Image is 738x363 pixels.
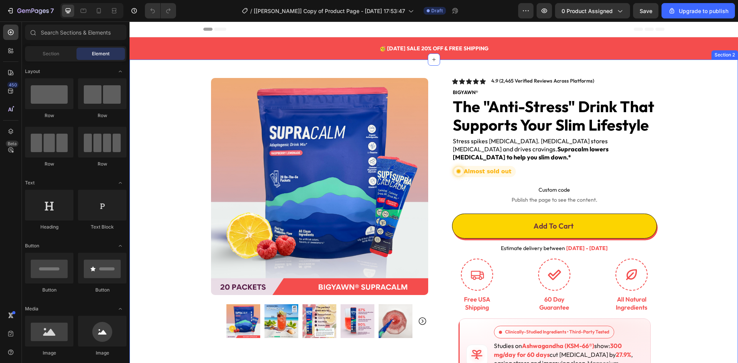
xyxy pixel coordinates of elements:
button: 7 [3,3,57,18]
span: Toggle open [114,303,126,315]
p: 7 [50,6,54,15]
span: Button [25,242,39,249]
div: Image [25,350,73,356]
b: Ashwagandha (KSM-66®) [392,320,465,328]
div: Row [78,161,126,167]
div: Row [25,161,73,167]
h1: The "Anti-Stress" Drink That Supports Your Slim Lifestyle [322,75,527,113]
span: Layout [25,68,40,75]
p: BIGYAWN® [323,68,527,74]
p: All Natural Ingredients [478,274,527,290]
span: [DATE] - [DATE] [437,223,478,230]
span: Toggle open [114,177,126,189]
div: Text Block [78,224,126,230]
div: Row [25,112,73,119]
div: Add To Cart [404,200,444,209]
button: Upgrade to publish [662,3,735,18]
span: Save [640,8,652,14]
span: Element [92,50,110,57]
span: Toggle open [114,240,126,252]
span: Toggle open [114,65,126,78]
div: Section 2 [583,30,607,37]
button: Add To Cart [322,192,527,217]
span: Section [43,50,59,57]
div: Undo/Redo [145,3,176,18]
span: Media [25,305,38,312]
button: Carousel Next Arrow [288,295,298,304]
div: Upgrade to publish [668,7,728,15]
div: Studies on show: cut [MEDICAL_DATA] by , easing stress and improving sleep. [364,320,513,363]
b: 27.9% [486,329,502,337]
b: 300 mg/day for 60 days [364,320,492,336]
iframe: Design area [130,22,738,363]
p: Stress spikes [MEDICAL_DATA]. [MEDICAL_DATA] stores [MEDICAL_DATA] and drives cravings. [323,116,527,139]
div: Button [78,287,126,293]
button: Save [633,3,658,18]
div: Heading [25,224,73,230]
span: / [250,7,252,15]
div: Button [25,287,73,293]
p: 4.9 (2,465 Verified Reviews Across Platforms) [362,56,465,63]
span: Almost sold out [334,147,382,153]
span: Draft [431,7,443,14]
span: Custom code [329,164,521,173]
span: [[PERSON_NAME]] Copy of Product Page - [DATE] 17:53:47 [254,7,405,15]
div: Beta [6,141,18,147]
span: Text [25,179,35,186]
div: Image [78,350,126,356]
button: 0 product assigned [555,3,630,18]
div: Clinically-Studied Ingredients • Third-Party Tested [364,304,485,317]
p: Free USA Shipping [323,274,372,290]
p: 60 Day Guarantee [401,274,449,290]
span: Estimate delivery between [371,223,435,230]
span: 0 product assigned [562,7,613,15]
strong: Supracalm lowers [MEDICAL_DATA] to help you slim down.* [323,124,479,139]
span: Publish the page to see the content. [329,174,521,182]
div: 450 [7,82,18,88]
div: Row [78,112,126,119]
strong: 🥳 [DATE] SALE 20% OFF & FREE SHIPPING [250,23,359,30]
input: Search Sections & Elements [25,25,126,40]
